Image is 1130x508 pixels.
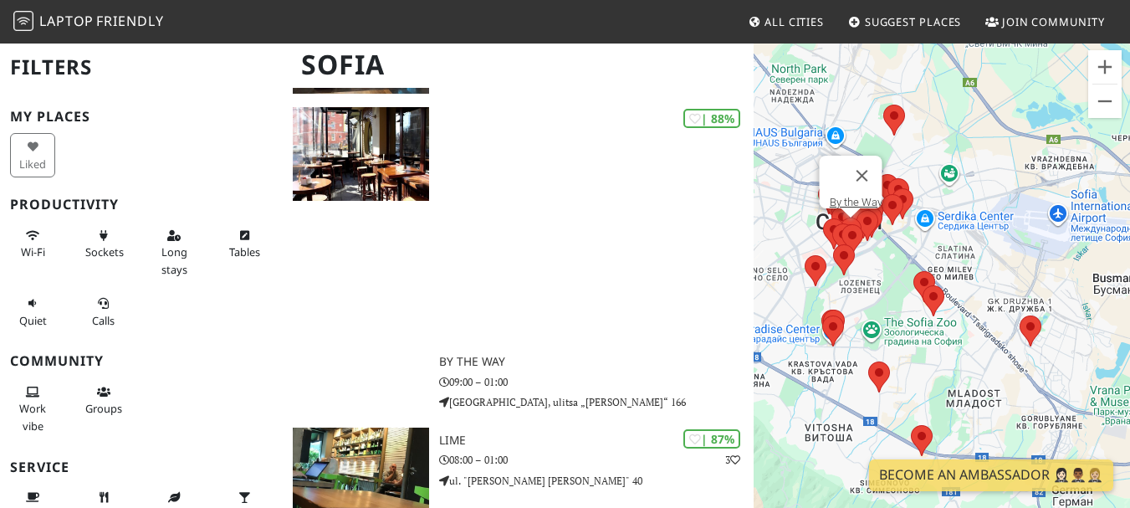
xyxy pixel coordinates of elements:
[21,244,45,259] span: Stable Wi-Fi
[10,222,55,266] button: Wi-Fi
[1088,50,1122,84] button: Zoom in
[13,8,164,37] a: LaptopFriendly LaptopFriendly
[865,14,962,29] span: Suggest Places
[19,313,47,328] span: Quiet
[283,107,754,414] a: By the Way | 88% By the Way 09:00 – 01:00 [GEOGRAPHIC_DATA], ulitsa „[PERSON_NAME]“ 166
[683,429,740,449] div: | 87%
[229,244,260,259] span: Work-friendly tables
[85,401,122,416] span: Group tables
[80,222,125,266] button: Sockets
[85,244,124,259] span: Power sockets
[10,290,55,334] button: Quiet
[841,7,969,37] a: Suggest Places
[439,452,753,468] p: 08:00 – 01:00
[10,353,273,369] h3: Community
[1002,14,1105,29] span: Join Community
[1088,85,1122,118] button: Zoom out
[764,14,824,29] span: All Cities
[80,378,125,423] button: Groups
[741,7,831,37] a: All Cities
[829,196,882,208] a: By the Way
[10,378,55,439] button: Work vibe
[80,290,125,334] button: Calls
[10,109,273,125] h3: My Places
[288,42,750,88] h1: Sofia
[10,459,273,475] h3: Service
[439,473,753,489] p: ul. "[PERSON_NAME] [PERSON_NAME]" 40
[293,107,430,201] img: By the Way
[151,222,197,283] button: Long stays
[439,374,753,390] p: 09:00 – 01:00
[439,434,753,448] h3: Lime
[10,42,273,93] h2: Filters
[222,222,267,266] button: Tables
[39,12,94,30] span: Laptop
[92,313,115,328] span: Video/audio calls
[10,197,273,213] h3: Productivity
[161,244,187,276] span: Long stays
[13,11,33,31] img: LaptopFriendly
[96,12,163,30] span: Friendly
[19,401,46,433] span: People working
[725,452,740,468] p: 3
[439,355,753,369] h3: By the Way
[439,394,753,410] p: [GEOGRAPHIC_DATA], ulitsa „[PERSON_NAME]“ 166
[683,109,740,128] div: | 88%
[979,7,1112,37] a: Join Community
[841,156,882,196] button: Close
